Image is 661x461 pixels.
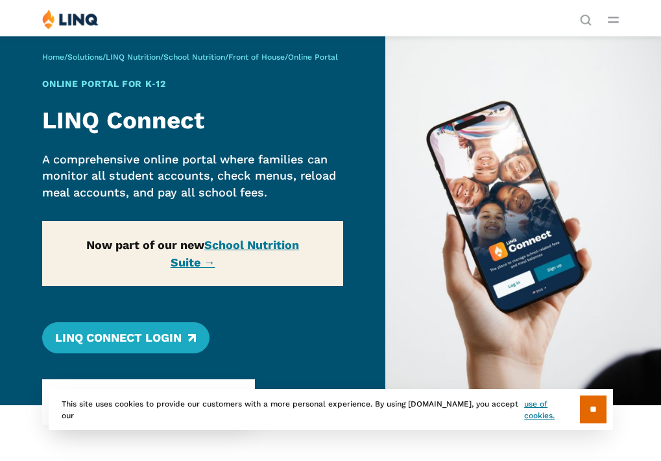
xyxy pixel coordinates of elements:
[42,53,338,62] span: / / / / /
[42,77,343,91] h1: Online Portal for K‑12
[86,238,299,269] strong: Now part of our new
[580,13,592,25] button: Open Search Bar
[49,389,613,430] div: This site uses cookies to provide our customers with a more personal experience. By using [DOMAIN...
[163,53,225,62] a: School Nutrition
[148,379,239,425] li: Online Portal
[580,9,592,25] nav: Utility Navigation
[42,9,99,29] img: LINQ | K‑12 Software
[171,238,300,269] a: School Nutrition Suite →
[288,53,338,62] span: Online Portal
[42,106,204,134] strong: LINQ Connect
[608,12,619,27] button: Open Main Menu
[524,398,579,421] a: use of cookies.
[42,151,343,201] p: A comprehensive online portal where families can monitor all student accounts, check menus, reloa...
[67,53,102,62] a: Solutions
[42,322,209,353] a: LINQ Connect Login
[228,53,285,62] a: Front of House
[106,53,160,62] a: LINQ Nutrition
[42,53,64,62] a: Home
